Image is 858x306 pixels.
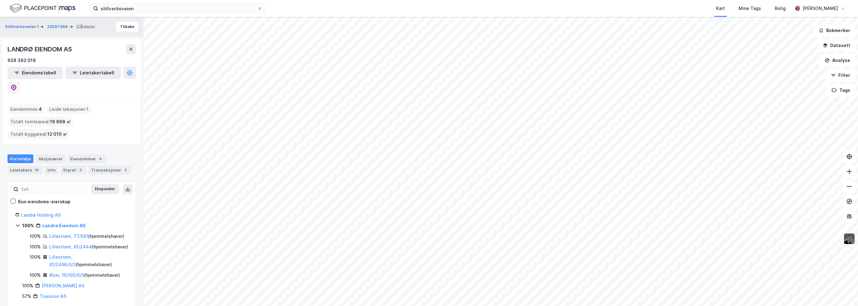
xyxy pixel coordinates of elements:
input: Søk [18,185,87,194]
div: Portefølje [7,154,33,163]
button: Tags [827,84,856,97]
button: Tilbake [116,22,138,32]
div: Aksjonærer [36,154,65,163]
div: Transaksjoner [89,166,131,174]
div: Gårdeier [76,23,95,31]
div: Info [45,166,58,174]
button: Leietakertabell [65,67,121,79]
div: Kart [716,5,725,12]
div: ( hjemmelshaver ) [49,233,124,240]
div: ( hjemmelshaver ) [49,253,128,268]
button: Bokmerker [813,24,856,37]
div: LANDRØ EIENDOM AS [7,44,73,54]
div: Eiendommer [68,154,106,163]
div: 100% [22,222,34,229]
div: 100% [30,243,41,251]
div: ( hjemmelshaver ) [49,243,128,251]
button: Stillverksveien 1 [5,24,40,30]
div: 2 [77,167,84,173]
a: Øyer, 16/192/0/5 [49,272,84,278]
div: Totalt byggareal : [8,129,70,139]
div: Mine Tags [739,5,761,12]
a: Lillestrøm, 81/2444 [49,244,92,249]
div: Leietakere [7,166,42,174]
div: Eiendommer : [8,104,44,114]
button: Filter [826,69,856,82]
div: Kun eiendoms-eierskap [18,198,70,205]
div: 10 [33,167,40,173]
div: 100% [30,253,41,261]
div: Kontrollprogram for chat [827,276,858,306]
span: 4 [39,106,42,113]
img: logo.f888ab2527a4732fd821a326f86c7f29.svg [10,3,75,14]
button: 23297388 [47,24,69,30]
img: 9k= [843,233,855,245]
input: Søk på adresse, matrikkel, gårdeiere, leietakere eller personer [98,4,257,13]
div: 57% [22,293,31,300]
a: Travision AS [40,294,66,299]
a: Lillestrøm, 77/681 [49,233,88,239]
div: [PERSON_NAME] [803,5,838,12]
a: Landrø Holding AS [21,212,61,218]
div: 928 362 019 [7,57,36,64]
div: Bolig [775,5,786,12]
span: 1 [86,106,89,113]
button: Ekspander [91,184,119,194]
button: Datasett [817,39,856,52]
div: 5 [123,167,129,173]
iframe: Chat Widget [827,276,858,306]
div: 100% [30,233,41,240]
a: Lillestrøm, 81/2496/0/2 [49,254,76,267]
button: Analyse [819,54,856,67]
div: 4 [97,156,104,162]
span: 19 968 ㎡ [50,118,71,125]
div: Leide lokasjoner : [47,104,91,114]
button: Eiendomstabell [7,67,63,79]
a: Landrø Eiendom AS [42,223,86,228]
div: Styret [60,166,86,174]
a: [PERSON_NAME] AS [42,283,84,288]
div: Totalt tomteareal : [8,117,73,127]
div: 100% [22,282,33,290]
span: 12 010 ㎡ [47,130,67,138]
div: 100% [30,271,41,279]
div: ( hjemmelshaver ) [49,271,120,279]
